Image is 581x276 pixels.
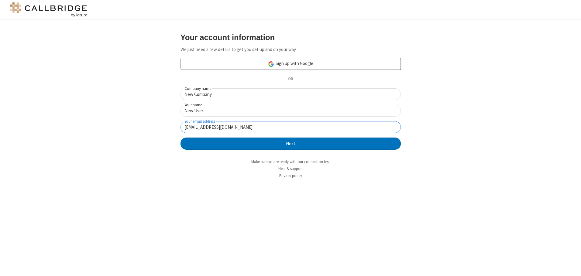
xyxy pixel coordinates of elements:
[9,2,88,17] img: logo@2x.png
[180,46,401,53] p: We just need a few details to get you set up and on your way.
[180,88,401,100] input: Company name
[251,159,330,164] a: Make sure you're ready with our connection test
[180,105,401,117] input: Your name
[278,166,303,171] a: Help & support
[279,173,302,178] a: Privacy policy
[286,75,295,83] span: OR
[180,121,401,133] input: Your email address
[180,58,401,70] a: Sign up with Google
[180,138,401,150] button: Next
[268,61,274,67] img: google-icon.png
[180,33,401,42] h3: Your account information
